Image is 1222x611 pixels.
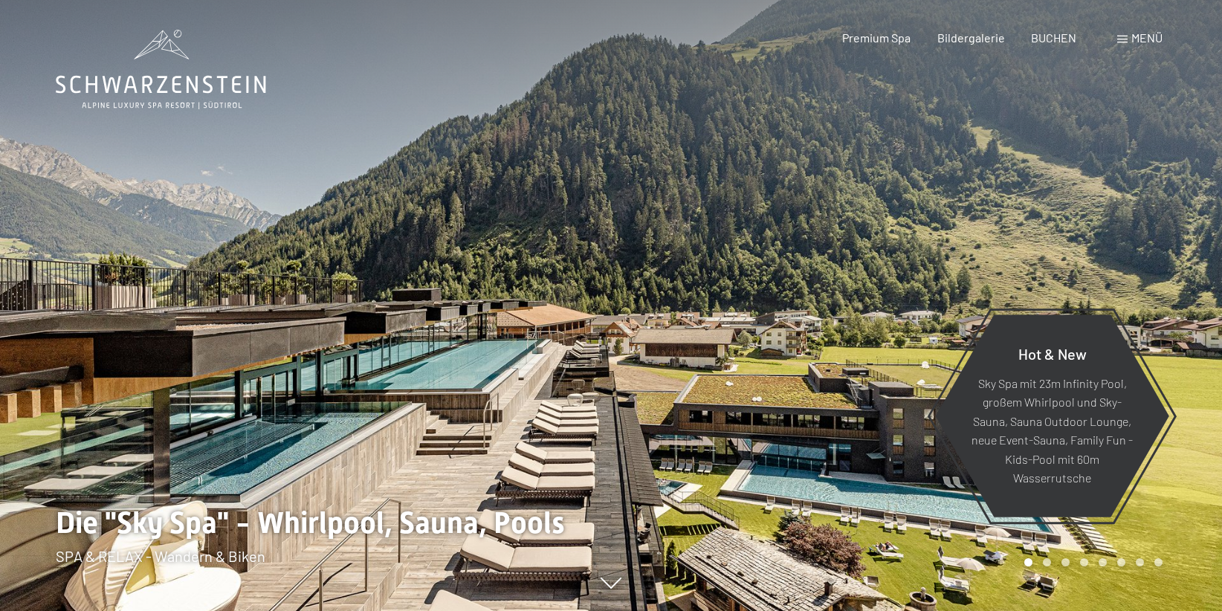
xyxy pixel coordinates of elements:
p: Sky Spa mit 23m Infinity Pool, großem Whirlpool und Sky-Sauna, Sauna Outdoor Lounge, neue Event-S... [972,373,1133,488]
a: Premium Spa [842,30,911,45]
div: Carousel Page 7 [1136,558,1144,566]
div: Carousel Page 5 [1099,558,1107,566]
span: Menü [1131,30,1163,45]
a: Bildergalerie [937,30,1005,45]
div: Carousel Page 1 (Current Slide) [1024,558,1032,566]
span: Hot & New [1018,344,1087,362]
div: Carousel Page 6 [1117,558,1125,566]
div: Carousel Page 8 [1154,558,1163,566]
div: Carousel Page 4 [1080,558,1088,566]
div: Carousel Pagination [1019,558,1163,566]
a: BUCHEN [1031,30,1076,45]
div: Carousel Page 3 [1061,558,1070,566]
div: Carousel Page 2 [1043,558,1051,566]
a: Hot & New Sky Spa mit 23m Infinity Pool, großem Whirlpool und Sky-Sauna, Sauna Outdoor Lounge, ne... [934,314,1170,518]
